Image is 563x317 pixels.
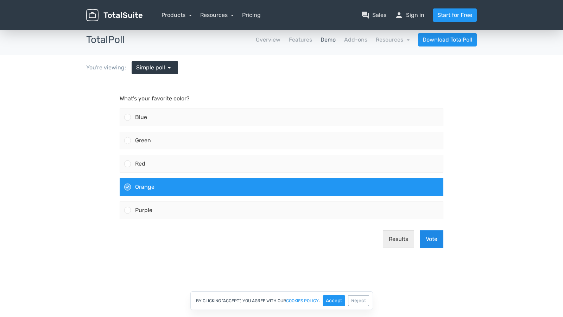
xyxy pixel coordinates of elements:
div: By clicking "Accept", you agree with our . [190,291,373,310]
div: You're viewing: [86,63,132,72]
span: Blue [135,33,147,40]
button: Accept [323,295,345,306]
a: Features [289,36,312,44]
button: Reject [348,295,369,306]
a: cookies policy [286,299,319,303]
a: Simple poll arrow_drop_down [132,61,178,74]
a: personSign in [395,11,424,19]
span: Simple poll [136,63,165,72]
span: arrow_drop_down [165,63,173,72]
a: Add-ons [344,36,367,44]
span: Purple [135,126,152,133]
a: question_answerSales [361,11,386,19]
a: Download TotalPoll [418,33,477,46]
span: Orange [135,103,154,110]
span: Red [135,80,145,87]
a: Resources [376,36,410,43]
h3: TotalPoll [86,35,125,45]
span: person [395,11,403,19]
a: Pricing [242,11,261,19]
a: Resources [200,12,234,18]
a: Overview [256,36,280,44]
button: Vote [420,150,443,168]
a: Start for Free [433,8,477,22]
span: Green [135,57,151,63]
a: Demo [321,36,336,44]
span: question_answer [361,11,369,19]
img: TotalSuite for WordPress [86,9,143,21]
p: What's your favorite color? [120,14,443,23]
a: Products [162,12,192,18]
button: Results [383,150,414,168]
